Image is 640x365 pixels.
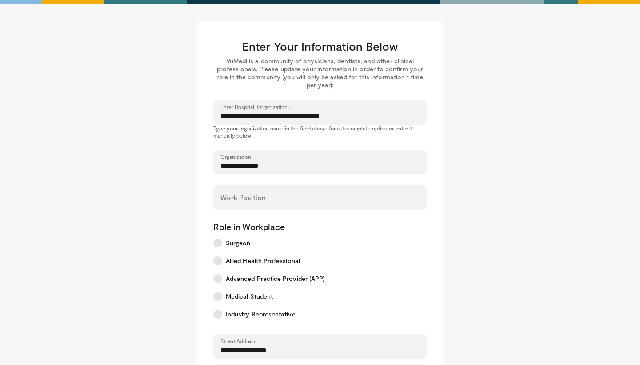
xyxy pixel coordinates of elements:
[226,292,273,301] span: Medical Student
[213,57,427,89] p: VuMedi is a community of physicians, dentists, and other clinical professionals. Please update yo...
[220,337,256,345] label: Street Address
[213,39,427,53] h3: Enter Your Information Below
[226,239,251,247] span: Surgeon
[213,221,427,232] p: Role in Workplace
[226,256,300,265] span: Allied Health Professional
[220,189,266,207] label: Work Position
[213,125,427,139] p: Type your organization name in the field above for autocomplete option or enter it manually below.
[226,274,324,283] span: Advanced Practice Provider (APP)
[226,310,296,319] span: Industry Representative
[220,103,292,110] label: Enter Hospital, Organization...
[220,153,251,160] label: Organization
